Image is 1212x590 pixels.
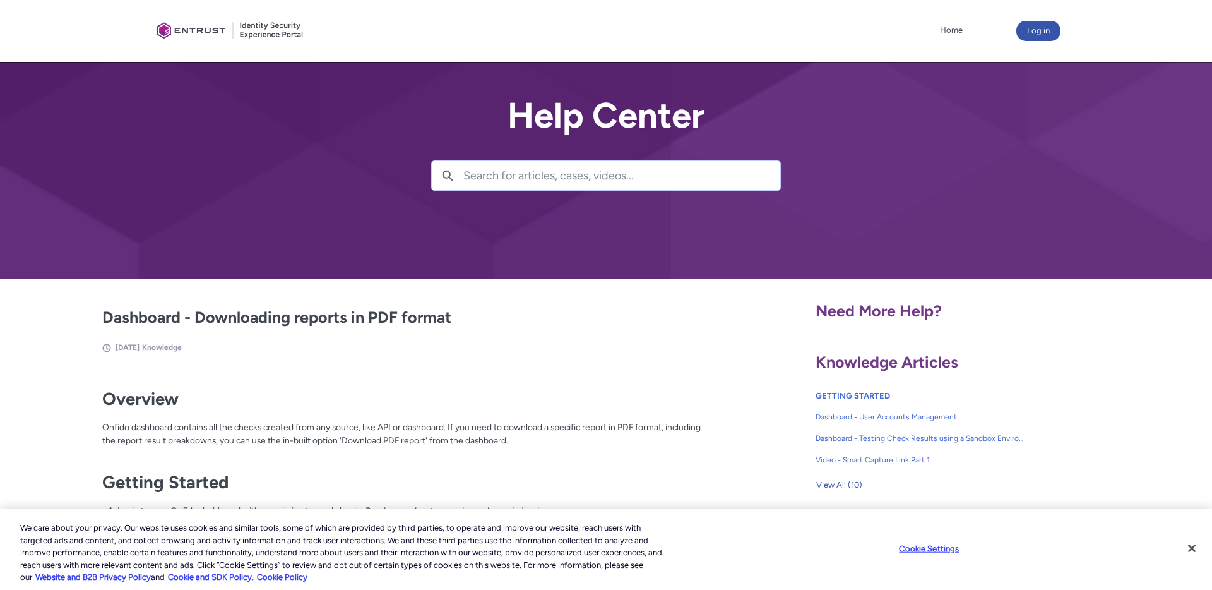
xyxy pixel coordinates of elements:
[1178,534,1206,562] button: Close
[102,306,706,330] h2: Dashboard - Downloading reports in PDF format
[257,572,307,582] a: Cookie Policy
[432,161,463,190] button: Search
[816,449,1025,471] a: Video - Smart Capture Link Part 1
[102,388,179,409] strong: Overview
[816,391,890,400] a: GETTING STARTED
[463,161,780,190] input: Search for articles, cases, videos...
[816,352,958,371] span: Knowledge Articles
[117,504,706,517] li: Login to your Onfido dashboard with permission to read checks.
[102,421,706,460] p: Onfido dashboard contains all the checks created from any source, like API or dashboard. If you n...
[168,572,254,582] a: Cookie and SDK Policy.
[816,433,1025,444] span: Dashboard - Testing Check Results using a Sandbox Environment
[889,536,968,562] button: Cookie Settings
[20,522,667,584] div: We care about your privacy. Our website uses cookies and similar tools, some of which are provide...
[816,406,1025,428] a: Dashboard - User Accounts Management
[1016,21,1060,41] button: Log in
[431,96,781,135] h2: Help Center
[816,301,942,320] span: Need More Help?
[816,476,862,495] span: View All (10)
[937,21,966,40] a: Home
[536,505,554,515] a: here
[816,454,1025,466] span: Video - Smart Capture Link Part 1
[142,342,182,353] li: Knowledge
[816,411,1025,423] span: Dashboard - User Accounts Management
[35,572,151,582] a: More information about our cookie policy., opens in a new tab
[816,428,1025,449] a: Dashboard - Testing Check Results using a Sandbox Environment
[364,505,556,515] em: Read more about user roles and permissions .
[116,343,140,352] span: [DATE]
[102,472,229,493] strong: Getting Started
[816,475,863,495] button: View All (10)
